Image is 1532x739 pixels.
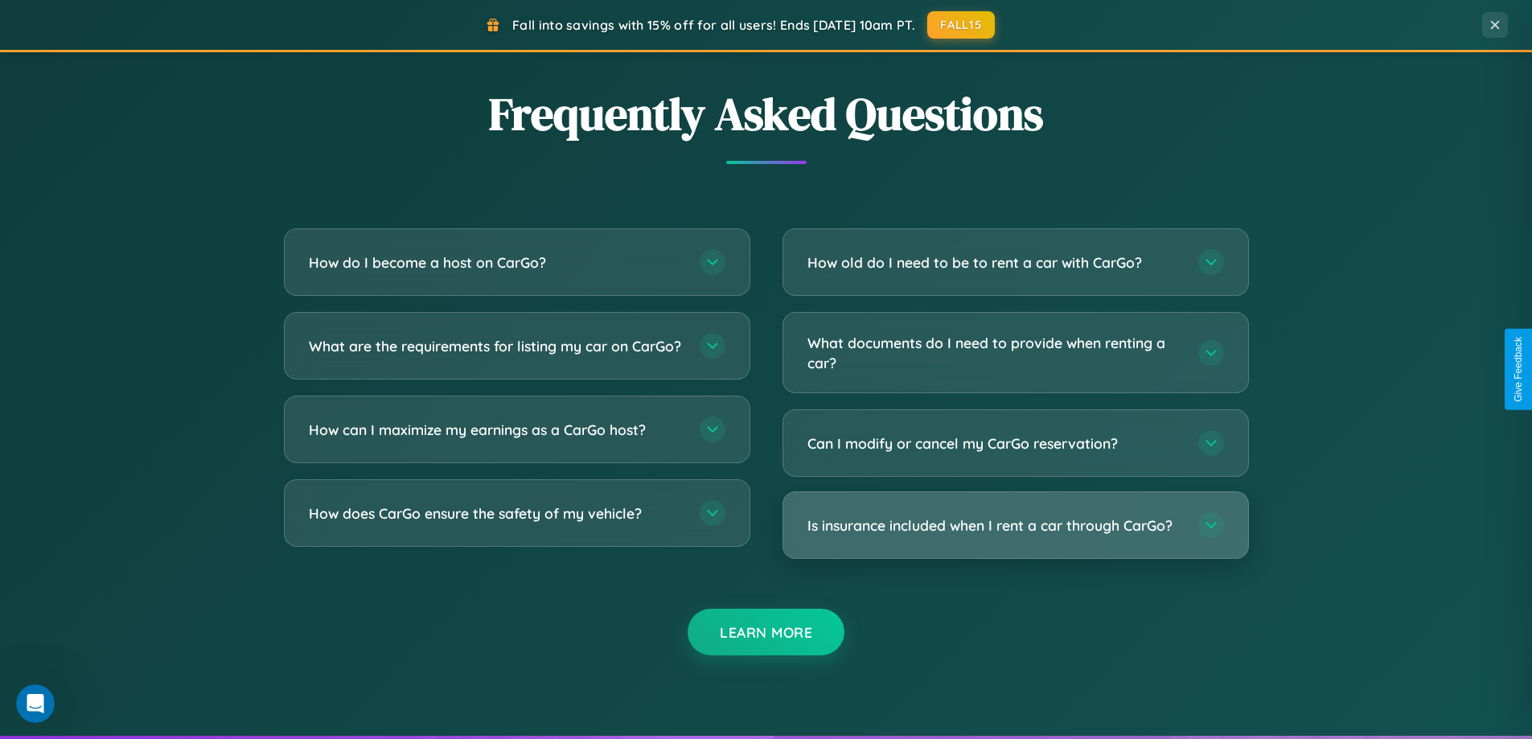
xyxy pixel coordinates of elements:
[309,336,684,356] h3: What are the requirements for listing my car on CarGo?
[927,11,995,39] button: FALL15
[309,503,684,523] h3: How does CarGo ensure the safety of my vehicle?
[284,83,1249,145] h2: Frequently Asked Questions
[309,420,684,440] h3: How can I maximize my earnings as a CarGo host?
[807,515,1182,536] h3: Is insurance included when I rent a car through CarGo?
[16,684,55,723] iframe: Intercom live chat
[512,17,915,33] span: Fall into savings with 15% off for all users! Ends [DATE] 10am PT.
[688,609,844,655] button: Learn More
[807,252,1182,273] h3: How old do I need to be to rent a car with CarGo?
[807,333,1182,372] h3: What documents do I need to provide when renting a car?
[1513,337,1524,402] div: Give Feedback
[807,433,1182,454] h3: Can I modify or cancel my CarGo reservation?
[309,252,684,273] h3: How do I become a host on CarGo?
